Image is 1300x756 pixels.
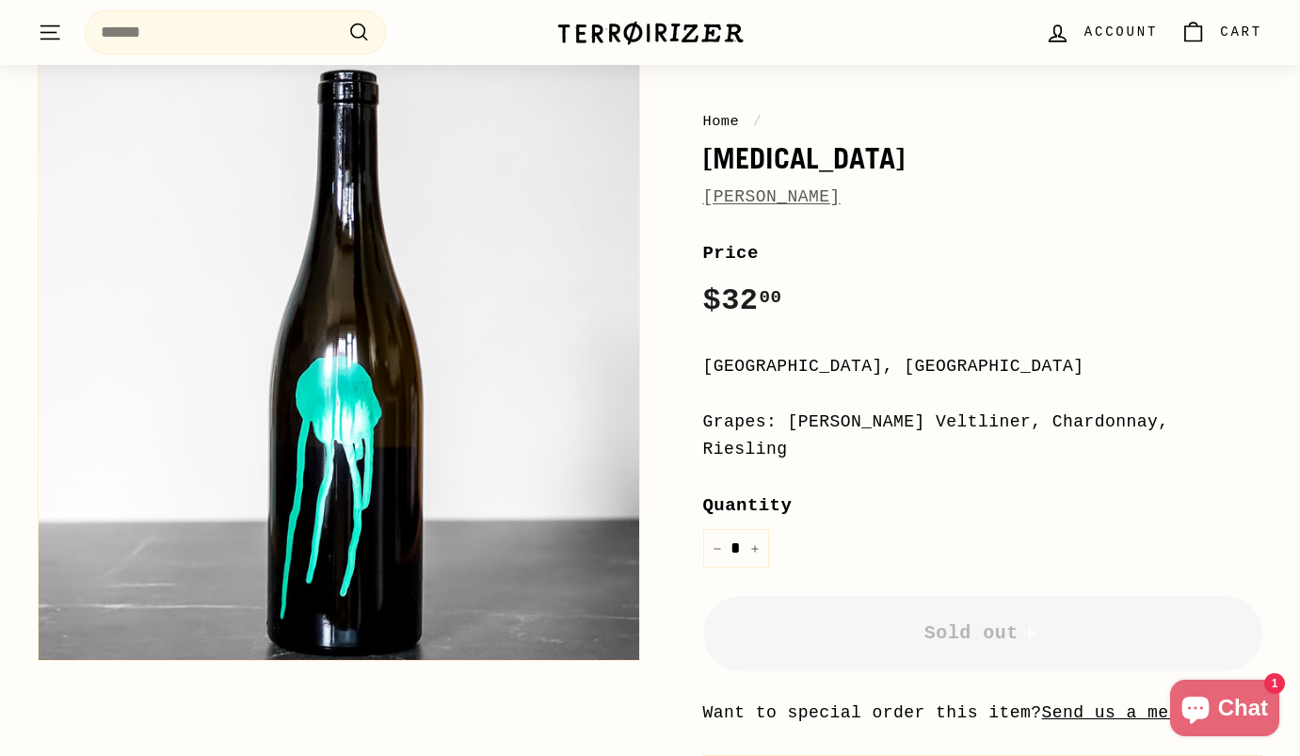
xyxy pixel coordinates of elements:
[1164,680,1285,741] inbox-online-store-chat: Shopify online store chat
[703,187,841,206] a: [PERSON_NAME]
[1034,5,1169,60] a: Account
[1220,22,1262,42] span: Cart
[703,353,1263,380] div: [GEOGRAPHIC_DATA], [GEOGRAPHIC_DATA]
[703,700,1263,727] li: Want to special order this item?
[1084,22,1158,42] span: Account
[703,491,1263,520] label: Quantity
[703,110,1263,133] nav: breadcrumbs
[1169,5,1274,60] a: Cart
[924,622,1041,644] span: Sold out
[703,113,740,130] a: Home
[703,142,1263,174] h1: [MEDICAL_DATA]
[703,283,782,318] span: $32
[703,596,1263,671] button: Sold out
[703,529,769,568] input: quantity
[703,239,1263,267] label: Price
[39,59,639,660] img: Dopamin
[741,529,769,568] button: Increase item quantity by one
[748,113,767,130] span: /
[1042,703,1222,722] a: Send us a message
[759,287,781,308] sup: 00
[703,529,731,568] button: Reduce item quantity by one
[703,409,1263,463] div: Grapes: [PERSON_NAME] Veltliner, Chardonnay, Riesling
